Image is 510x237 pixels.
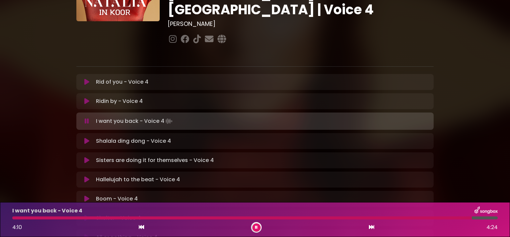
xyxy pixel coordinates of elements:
[486,223,498,231] span: 4:24
[474,206,498,215] img: songbox-logo-white.png
[96,176,180,184] p: Hallelujah to the beat - Voice 4
[168,20,434,28] h3: [PERSON_NAME]
[12,207,82,215] p: I want you back - Voice 4
[96,195,138,203] p: Boom - Voice 4
[96,156,214,164] p: Sisters are doing it for themselves - Voice 4
[12,223,22,231] span: 4:10
[96,137,171,145] p: Shalala ding dong - Voice 4
[96,117,174,126] p: I want you back - Voice 4
[164,117,174,126] img: waveform4.gif
[96,78,148,86] p: Rid of you - Voice 4
[96,97,143,105] p: Ridin by - Voice 4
